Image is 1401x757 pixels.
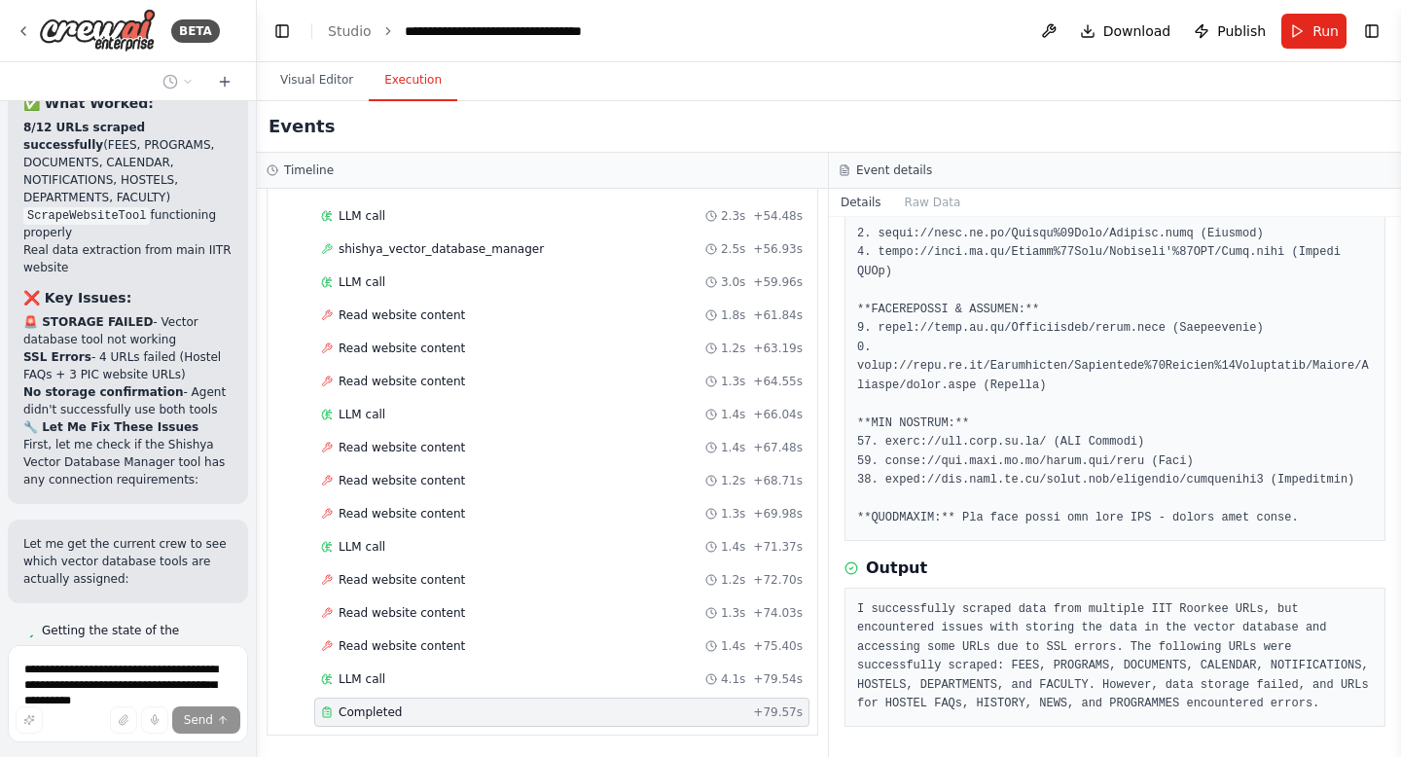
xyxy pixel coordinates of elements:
[110,706,137,734] button: Upload files
[339,341,465,356] span: Read website content
[1072,14,1179,49] button: Download
[23,383,233,418] li: - Agent didn't successfully use both tools
[171,19,220,43] div: BETA
[893,189,973,216] button: Raw Data
[721,241,745,257] span: 2.5s
[721,506,745,522] span: 1.3s
[753,208,803,224] span: + 54.48s
[753,407,803,422] span: + 66.04s
[339,307,465,323] span: Read website content
[753,307,803,323] span: + 61.84s
[339,539,385,555] span: LLM call
[155,70,201,93] button: Switch to previous chat
[16,706,43,734] button: Improve this prompt
[753,241,803,257] span: + 56.93s
[23,420,198,434] strong: 🔧 Let Me Fix These Issues
[339,506,465,522] span: Read website content
[721,274,745,290] span: 3.0s
[184,712,213,728] span: Send
[856,162,932,178] h3: Event details
[753,572,803,588] span: + 72.70s
[339,638,465,654] span: Read website content
[23,95,154,111] strong: ✅ What Worked:
[753,274,803,290] span: + 59.96s
[339,374,465,389] span: Read website content
[328,23,372,39] a: Studio
[721,473,745,488] span: 1.2s
[328,21,624,41] nav: breadcrumb
[23,206,233,241] li: functioning properly
[721,440,745,455] span: 1.4s
[23,290,131,306] strong: ❌ Key Issues:
[753,440,803,455] span: + 67.48s
[1312,21,1339,41] span: Run
[721,341,745,356] span: 1.2s
[753,605,803,621] span: + 74.03s
[339,572,465,588] span: Read website content
[269,18,296,45] button: Hide left sidebar
[753,473,803,488] span: + 68.71s
[284,162,334,178] h3: Timeline
[339,440,465,455] span: Read website content
[23,315,153,329] strong: 🚨 STORAGE FAILED
[369,60,457,101] button: Execution
[753,539,803,555] span: + 71.37s
[829,189,893,216] button: Details
[753,506,803,522] span: + 69.98s
[753,638,803,654] span: + 75.40s
[857,600,1373,714] pre: I successfully scraped data from multiple IIT Roorkee URLs, but encountered issues with storing t...
[339,704,402,720] span: Completed
[1103,21,1171,41] span: Download
[39,9,156,53] img: Logo
[1281,14,1347,49] button: Run
[23,348,233,383] li: - 4 URLs failed (Hostel FAQs + 3 PIC website URLs)
[209,70,240,93] button: Start a new chat
[339,671,385,687] span: LLM call
[721,572,745,588] span: 1.2s
[339,473,465,488] span: Read website content
[721,605,745,621] span: 1.3s
[721,208,745,224] span: 2.3s
[269,113,335,140] h2: Events
[23,119,233,206] li: (FEES, PROGRAMS, DOCUMENTS, CALENDAR, NOTIFICATIONS, HOSTELS, DEPARTMENTS, FACULTY)
[23,350,91,364] strong: SSL Errors
[141,706,168,734] button: Click to speak your automation idea
[23,313,233,348] li: - Vector database tool not working
[265,60,369,101] button: Visual Editor
[721,638,745,654] span: 1.4s
[753,341,803,356] span: + 63.19s
[339,605,465,621] span: Read website content
[23,207,150,225] code: ScrapeWebsiteTool
[721,407,745,422] span: 1.4s
[753,704,803,720] span: + 79.57s
[23,436,233,488] p: First, let me check if the Shishya Vector Database Manager tool has any connection requirements:
[866,557,927,580] h3: Output
[1217,21,1266,41] span: Publish
[339,208,385,224] span: LLM call
[753,374,803,389] span: + 64.55s
[23,535,233,588] p: Let me get the current crew to see which vector database tools are actually assigned:
[753,671,803,687] span: + 79.54s
[23,385,183,399] strong: No storage confirmation
[339,274,385,290] span: LLM call
[721,539,745,555] span: 1.4s
[721,374,745,389] span: 1.3s
[1358,18,1385,45] button: Show right sidebar
[339,241,544,257] span: shishya_vector_database_manager
[1186,14,1274,49] button: Publish
[721,307,745,323] span: 1.8s
[339,407,385,422] span: LLM call
[23,121,145,152] strong: 8/12 URLs scraped successfully
[23,241,233,276] li: Real data extraction from main IITR website
[721,671,745,687] span: 4.1s
[42,623,233,654] span: Getting the state of the automation
[172,706,240,734] button: Send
